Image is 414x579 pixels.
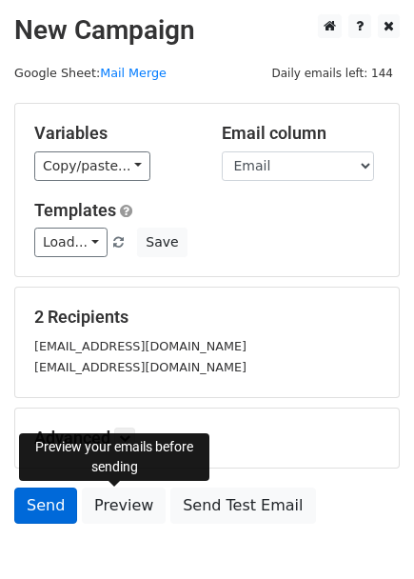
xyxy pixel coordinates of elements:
span: Daily emails left: 144 [265,63,400,84]
a: Preview [82,488,166,524]
small: [EMAIL_ADDRESS][DOMAIN_NAME] [34,360,246,374]
h5: Email column [222,123,381,144]
small: [EMAIL_ADDRESS][DOMAIN_NAME] [34,339,246,353]
a: Templates [34,200,116,220]
small: Google Sheet: [14,66,167,80]
iframe: Chat Widget [319,488,414,579]
h5: 2 Recipients [34,307,380,328]
h2: New Campaign [14,14,400,47]
div: Preview your emails before sending [19,433,209,481]
h5: Variables [34,123,193,144]
a: Send [14,488,77,524]
a: Daily emails left: 144 [265,66,400,80]
a: Mail Merge [100,66,167,80]
a: Load... [34,228,108,257]
a: Send Test Email [170,488,315,524]
a: Copy/paste... [34,151,150,181]
button: Save [137,228,187,257]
